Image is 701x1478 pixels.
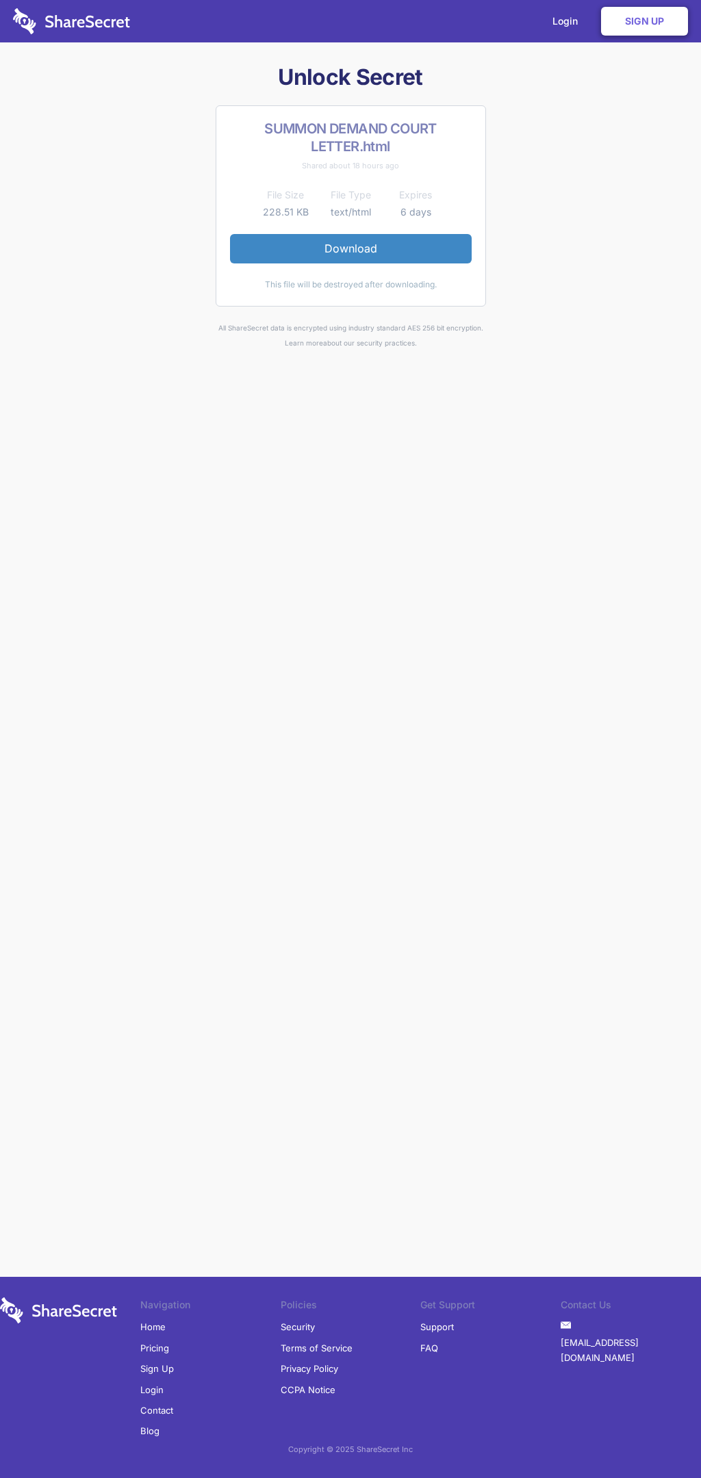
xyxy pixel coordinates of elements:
[253,204,318,220] td: 228.51 KB
[318,204,383,220] td: text/html
[140,1317,166,1337] a: Home
[561,1332,701,1369] a: [EMAIL_ADDRESS][DOMAIN_NAME]
[281,1358,338,1379] a: Privacy Policy
[281,1317,315,1337] a: Security
[420,1297,561,1317] li: Get Support
[561,1297,701,1317] li: Contact Us
[318,187,383,203] th: File Type
[230,234,472,263] a: Download
[281,1338,353,1358] a: Terms of Service
[281,1379,335,1400] a: CCPA Notice
[230,277,472,292] div: This file will be destroyed after downloading.
[420,1317,454,1337] a: Support
[601,7,688,36] a: Sign Up
[140,1400,173,1421] a: Contact
[140,1297,281,1317] li: Navigation
[230,120,472,155] h2: SUMMON DEMAND COURT LETTER.html
[140,1379,164,1400] a: Login
[420,1338,438,1358] a: FAQ
[140,1338,169,1358] a: Pricing
[140,1421,160,1441] a: Blog
[140,1358,174,1379] a: Sign Up
[13,8,130,34] img: logo-wordmark-white-trans-d4663122ce5f474addd5e946df7df03e33cb6a1c49d2221995e7729f52c070b2.svg
[230,158,472,173] div: Shared about 18 hours ago
[253,187,318,203] th: File Size
[383,187,448,203] th: Expires
[285,339,323,347] a: Learn more
[281,1297,421,1317] li: Policies
[383,204,448,220] td: 6 days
